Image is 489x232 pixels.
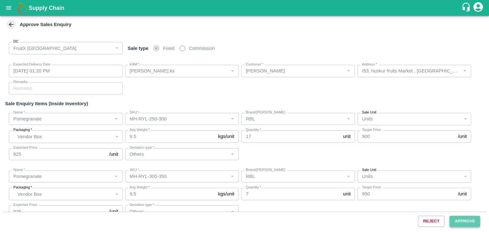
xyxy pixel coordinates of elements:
label: Quantity [246,185,261,190]
input: 0.0 [125,130,216,142]
label: Sale Unit [362,110,376,115]
label: Deviation type [130,145,154,150]
label: Brand/[PERSON_NAME] [246,110,285,115]
label: Target Price [362,127,381,133]
strong: Approve Sales Enquiry [20,22,72,27]
p: /unit [109,151,118,158]
p: /unit [458,190,467,197]
input: Deviation Type [127,150,226,158]
span: Commission [189,45,215,52]
input: 0.0 [125,188,216,200]
div: customer-support [461,2,472,14]
input: KAM [127,67,226,75]
label: Expected Delivery Date [13,62,50,67]
label: Name [13,167,25,173]
label: Avg Weight [130,127,150,133]
p: Vendor Box [18,191,112,198]
label: Deviation type [130,202,154,208]
p: kgs/unit [218,133,234,140]
button: Reject [418,216,444,227]
p: /unit [109,208,118,215]
p: Vendor Box [18,133,112,140]
p: FruitX [GEOGRAPHIC_DATA] [13,45,76,52]
input: Name [11,172,110,181]
span: Fixed [163,45,174,52]
label: Target Price [362,185,381,190]
label: Address [362,62,377,67]
label: Sale Unit [362,167,376,173]
label: Packaging [13,127,32,133]
p: unit [343,190,351,197]
img: logo [16,2,29,14]
label: Brand/[PERSON_NAME] [246,167,285,173]
input: Select KAM & enter 3 characters [243,67,343,75]
label: Avg Weight [130,185,150,190]
b: Supply Chain [29,5,64,11]
p: Units [362,173,373,180]
label: Expected Price [13,145,37,150]
input: Remarks [9,82,123,94]
button: Approve [450,216,480,227]
input: SKU [127,172,226,181]
label: Name [13,110,25,115]
input: 0.0 [241,188,340,200]
label: SKU [130,167,139,173]
p: Units [362,115,373,122]
input: Name [11,115,110,123]
button: open drawer [1,1,16,15]
p: /unit [458,133,467,140]
input: Deviation Type [127,207,226,215]
label: Customer [246,62,263,67]
input: Choose date, selected date is Sep 5, 2025 [9,65,118,77]
label: KAM [130,62,139,67]
div: account of current user [472,1,484,15]
p: kgs/unit [218,190,234,197]
label: SKU [130,110,139,115]
p: unit [343,133,351,140]
input: Create Brand/Marka [243,115,343,123]
input: Create Brand/Marka [243,172,343,181]
label: Expected Price [13,202,37,208]
a: Supply Chain [29,3,461,12]
label: Quantity [246,127,261,133]
label: DC [13,39,18,44]
label: Packaging [13,185,32,190]
label: Remarks [13,79,28,85]
input: 0.0 [241,130,340,142]
input: SKU [127,115,226,123]
strong: Sale Enquiry Items (Inside Inventory) [5,101,88,106]
span: Sale type [125,46,151,51]
input: Address [359,67,459,75]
